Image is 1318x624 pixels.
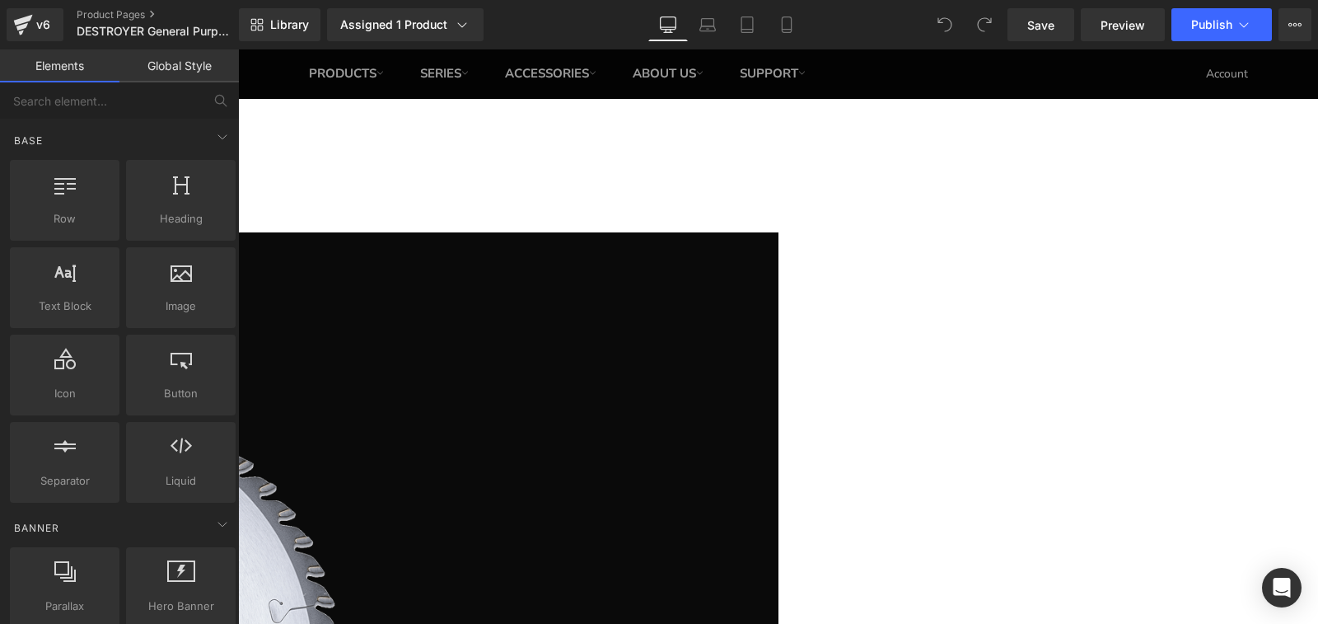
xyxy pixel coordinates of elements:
a: v6 [7,8,63,41]
span: Text Block [15,298,115,315]
a: Desktop [648,8,688,41]
button: Redo [968,8,1001,41]
a: Tablet [727,8,767,41]
span: Heading [131,210,231,228]
span: Button [131,385,231,402]
span: Parallax [15,598,115,615]
button: More [1278,8,1311,41]
span: Save [1027,16,1054,34]
button: Undo [928,8,961,41]
span: Hero Banner [131,598,231,615]
a: Preview [1081,8,1165,41]
span: Row [15,210,115,228]
span: Separator [15,472,115,490]
span: Liquid [131,472,231,490]
a: Product Pages [77,8,266,21]
span: Library [270,17,309,32]
span: DESTROYER General Purpose Blade [77,25,235,38]
button: Publish [1171,8,1272,41]
span: Base [12,133,44,148]
span: Preview [1101,16,1145,34]
span: Banner [12,520,61,536]
a: Laptop [688,8,727,41]
a: Mobile [767,8,806,41]
a: New Library [239,8,320,41]
div: v6 [33,14,54,35]
div: Assigned 1 Product [340,16,470,33]
span: Icon [15,385,115,402]
a: Global Style [119,49,239,82]
div: Open Intercom Messenger [1262,568,1302,608]
span: Image [131,298,231,315]
span: Publish [1191,18,1232,31]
